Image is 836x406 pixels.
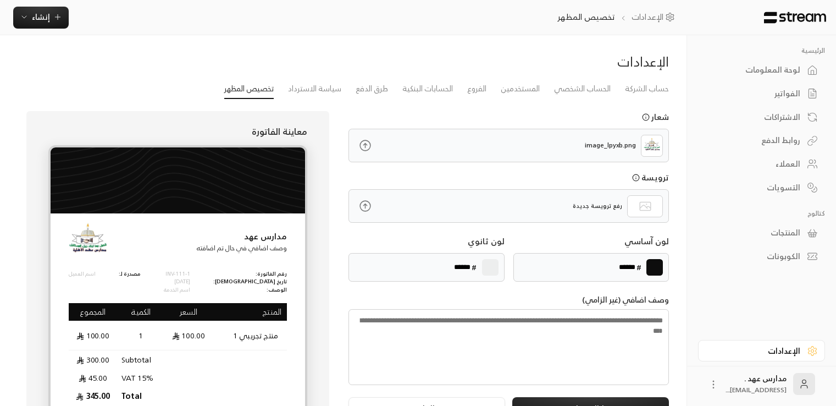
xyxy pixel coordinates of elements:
[712,182,800,193] div: التسويات
[632,174,640,182] svg: يجب أن يكون حجم الشعار اقل من 1MB, الملفات المقبولة هيا PNG و JPG
[164,278,190,286] p: [DATE]
[197,231,287,243] p: مدارس عهد
[213,278,287,286] p: تاريخ [DEMOGRAPHIC_DATA]:
[348,294,669,305] p: وصف اضافي (غير الزامي)
[636,261,641,273] p: #
[348,53,669,70] div: الإعدادات
[402,79,453,98] a: الحسابات البنكية
[712,135,800,146] div: روابط الدفع
[165,321,213,350] td: 100.00
[712,227,800,238] div: المنتجات
[118,369,165,387] td: VAT 15%
[712,112,800,123] div: الاشتراكات
[165,303,213,322] th: السعر
[118,350,165,369] td: Subtotal
[726,384,787,396] span: [EMAIL_ADDRESS]....
[698,246,825,267] a: الكوبونات
[136,330,147,341] span: 1
[119,270,141,278] p: مصدرة لـ:
[698,209,825,218] p: كتالوج
[698,106,825,128] a: الاشتراكات
[213,303,287,322] th: المنتج
[763,12,827,24] img: Logo
[573,201,622,211] p: رفع ترويسة جديدة
[472,261,477,273] p: #
[698,222,825,244] a: المنتجات
[288,79,341,98] a: سياسة الاسترداد
[642,113,650,121] svg: يجب أن يكون حجم الشعار اقل من 1MB, الملفات المقبولة هيا PNG و JPG
[164,286,190,294] p: اسم الخدمة
[467,79,486,98] a: الفروع
[69,350,118,369] td: 300.00
[712,345,800,356] div: الإعدادات
[698,177,825,198] a: التسويات
[585,141,636,150] p: image_lpyxb.png
[13,7,69,29] button: إنشاء
[641,172,669,184] p: ترويسة
[698,153,825,175] a: العملاء
[632,11,679,23] a: الإعدادات
[69,270,96,278] p: اسم العميل
[69,303,118,322] th: المجموع
[213,286,287,294] p: الوصف:
[501,79,540,98] a: المستخدمين
[712,251,800,262] div: الكوبونات
[698,46,825,55] p: الرئيسية
[726,373,787,395] div: مدارس عهد .
[51,147,304,213] img: header.png
[48,125,307,138] p: معاينة الفاتورة
[213,270,287,278] p: رقم الفاتورة:
[468,235,505,248] p: لون ثانوي
[624,235,669,248] p: لون آساسي
[118,303,165,322] th: الكمية
[69,321,118,350] td: 100.00
[625,79,669,98] a: حساب الشركة
[557,11,615,23] p: تخصيص المظهر
[698,59,825,81] a: لوحة المعلومات
[712,88,800,99] div: الفواتير
[69,222,107,261] img: Logo
[224,79,274,99] a: تخصيص المظهر
[712,64,800,75] div: لوحة المعلومات
[32,10,50,24] span: إنشاء
[651,111,669,123] p: شعار
[69,303,287,405] table: Products Preview
[698,130,825,151] a: روابط الدفع
[698,340,825,361] a: الإعدادات
[554,79,611,98] a: الحساب الشخصي
[644,138,660,154] img: Logo
[118,387,165,405] td: Total
[69,387,118,405] td: 345.00
[197,243,287,253] p: وصف اضافي في حال تم اضافته
[698,83,825,105] a: الفواتير
[69,369,118,387] td: 45.00
[164,270,190,278] p: INV-111-1
[557,11,678,23] nav: breadcrumb
[356,79,388,98] a: طرق الدفع
[213,321,287,350] td: منتج تجريبي 1
[712,158,800,169] div: العملاء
